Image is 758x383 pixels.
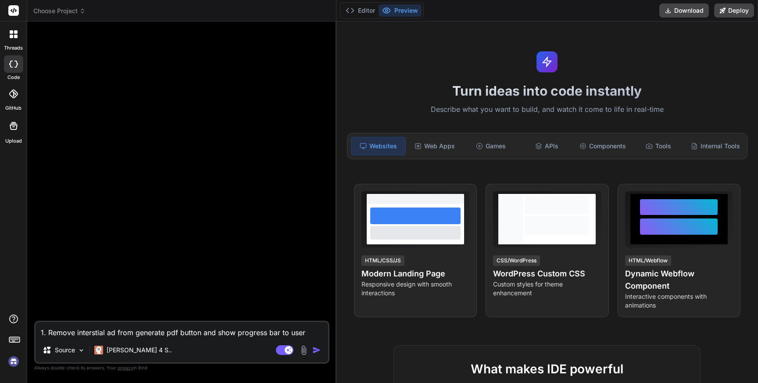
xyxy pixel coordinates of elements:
[361,280,469,297] p: Responsive design with smooth interactions
[408,360,686,378] h2: What makes IDE powerful
[408,137,462,155] div: Web Apps
[687,137,744,155] div: Internal Tools
[118,365,133,370] span: privacy
[342,4,379,17] button: Editor
[493,255,540,266] div: CSS/WordPress
[659,4,709,18] button: Download
[625,268,733,292] h4: Dynamic Webflow Component
[78,347,85,354] img: Pick Models
[464,137,518,155] div: Games
[625,292,733,310] p: Interactive components with animations
[33,7,86,15] span: Choose Project
[351,137,406,155] div: Websites
[625,255,671,266] div: HTML/Webflow
[714,4,754,18] button: Deploy
[6,354,21,369] img: signin
[7,74,20,81] label: code
[5,137,22,145] label: Upload
[631,137,686,155] div: Tools
[379,4,422,17] button: Preview
[361,268,469,280] h4: Modern Landing Page
[493,280,601,297] p: Custom styles for theme enhancement
[299,345,309,355] img: attachment
[55,346,75,354] p: Source
[342,104,753,115] p: Describe what you want to build, and watch it come to life in real-time
[576,137,630,155] div: Components
[5,104,21,112] label: GitHub
[34,364,329,372] p: Always double-check its answers. Your in Bind
[312,346,321,354] img: icon
[342,83,753,99] h1: Turn ideas into code instantly
[94,346,103,354] img: Claude 4 Sonnet
[519,137,574,155] div: APIs
[493,268,601,280] h4: WordPress Custom CSS
[4,44,23,52] label: threads
[361,255,404,266] div: HTML/CSS/JS
[107,346,172,354] p: [PERSON_NAME] 4 S..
